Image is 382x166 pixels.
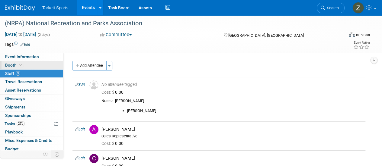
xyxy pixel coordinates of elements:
a: Edit [75,83,85,87]
a: Giveaways [0,95,63,103]
span: 0.00 [101,141,126,146]
img: ExhibitDay [5,5,35,11]
a: Booth [0,61,63,69]
a: Sponsorships [0,111,63,120]
div: (NRPA) National Recreation and Parks Association [3,18,339,29]
span: Travel Reservations [5,79,42,84]
a: Edit [75,156,85,160]
span: Shipments [5,105,25,109]
td: Toggle Event Tabs [51,150,63,158]
a: Edit [75,127,85,131]
div: Sales Representative [101,134,363,139]
a: Budget [0,145,63,153]
span: Cost: $ [101,141,115,146]
span: Asset Reservations [5,88,41,92]
img: Zak Sigler [352,2,364,14]
span: Staff [5,71,20,76]
a: Misc. Expenses & Credits [0,136,63,145]
img: C.jpg [89,154,98,163]
a: Staff9 [0,70,63,78]
span: 0.00 [101,90,126,95]
img: Unassigned-User-Icon.png [89,80,98,89]
span: Playbook [5,130,23,134]
a: Travel Reservations [0,78,63,86]
img: Format-Inperson.png [349,32,355,37]
span: Sponsorships [5,113,31,118]
span: Budget [5,146,19,151]
span: Event Information [5,54,39,59]
span: [DATE] [DATE] [5,32,36,37]
td: Tags [5,41,30,47]
td: Personalize Event Tab Strip [40,150,51,158]
button: Committed [98,32,134,38]
span: Search [325,6,339,10]
span: Booth [5,63,24,67]
a: Edit [20,42,30,47]
span: [GEOGRAPHIC_DATA], [GEOGRAPHIC_DATA] [228,33,303,38]
a: Event Information [0,53,63,61]
button: Add Attendee [72,61,107,70]
span: 29% [17,121,25,126]
a: Asset Reservations [0,86,63,94]
div: No attendee tagged [101,82,363,87]
a: Playbook [0,128,63,136]
span: Misc. Expenses & Credits [5,138,52,143]
div: Event Rating [353,41,370,44]
li: [PERSON_NAME] [127,108,363,114]
div: Event Format [316,31,370,40]
i: Booth reservation complete [19,63,22,67]
div: [PERSON_NAME] [101,155,363,161]
span: Cost: $ [101,90,115,95]
div: [PERSON_NAME] [101,127,363,132]
a: Shipments [0,103,63,111]
img: A.jpg [89,125,98,134]
span: to [18,32,23,37]
span: Tarkett Sports [42,5,68,10]
span: Giveaways [5,96,25,101]
div: Notes: [101,99,113,103]
a: Tasks29% [0,120,63,128]
div: [PERSON_NAME] [115,99,363,114]
span: (2 days) [37,33,50,37]
a: Search [317,3,345,13]
div: In-Person [356,33,370,37]
span: 9 [16,71,20,76]
span: Tasks [5,121,25,126]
